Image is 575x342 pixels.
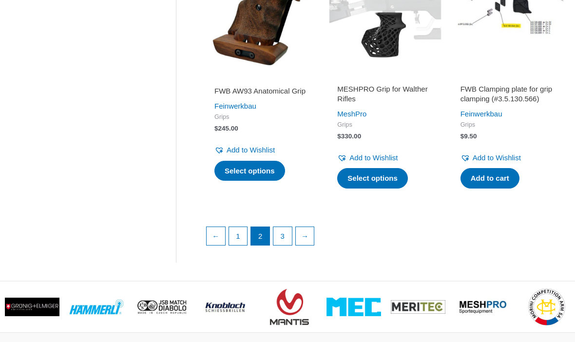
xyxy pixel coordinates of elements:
iframe: Customer reviews powered by Trustpilot [460,73,556,84]
span: > [560,295,570,304]
span: Add to Wishlist [349,153,398,162]
nav: Product Pagination [206,227,565,251]
span: Page 2 [251,227,269,246]
span: Grips [337,121,433,129]
a: Add to Wishlist [337,151,398,165]
span: $ [460,133,464,140]
h2: FWB AW93 Anatomical Grip [214,86,310,96]
bdi: 330.00 [337,133,361,140]
h2: MESHPRO Grip for Walther Rifles [337,84,433,103]
span: Grips [214,113,310,121]
span: Add to Wishlist [227,146,275,154]
a: → [296,227,314,246]
h2: FWB Clamping plate for grip clamping (#3.5.130.566) [460,84,556,103]
bdi: 245.00 [214,125,238,132]
a: MESHPRO Grip for Walther Rifles [337,84,433,107]
a: ← [207,227,225,246]
iframe: Customer reviews powered by Trustpilot [337,73,433,84]
a: Feinwerkbau [214,102,256,110]
a: FWB AW93 Anatomical Grip [214,86,310,99]
bdi: 9.50 [460,133,477,140]
a: Select options for “FWB AW93 Anatomical Grip” [214,161,285,181]
span: Add to Wishlist [473,153,521,162]
a: Select options for “MESHPRO Grip for Walther Rifles” [337,168,408,189]
a: MeshPro [337,110,366,118]
iframe: Customer reviews powered by Trustpilot [214,73,310,84]
a: FWB Clamping plate for grip clamping (#3.5.130.566) [460,84,556,107]
a: Page 1 [229,227,248,246]
a: Page 3 [273,227,292,246]
a: Add to Wishlist [460,151,521,165]
span: $ [337,133,341,140]
span: $ [214,125,218,132]
a: Add to Wishlist [214,143,275,157]
a: Add to cart: “FWB Clamping plate for grip clamping (#3.5.130.566)” [460,168,519,189]
span: Grips [460,121,556,129]
a: Feinwerkbau [460,110,502,118]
